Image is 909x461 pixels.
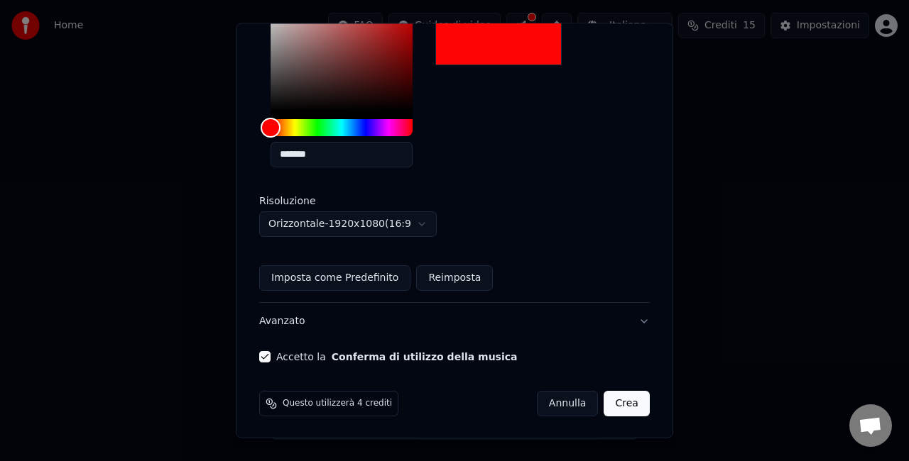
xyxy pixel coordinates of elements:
[259,303,650,340] button: Avanzato
[271,119,413,136] div: Hue
[604,391,650,416] button: Crea
[537,391,599,416] button: Annulla
[276,352,517,362] label: Accetto la
[416,265,493,291] button: Reimposta
[332,352,518,362] button: Accetto la
[259,196,401,206] label: Risoluzione
[283,398,392,409] span: Questo utilizzerà 4 crediti
[259,265,410,291] button: Imposta come Predefinito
